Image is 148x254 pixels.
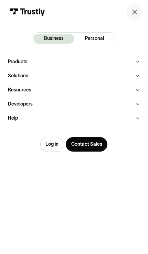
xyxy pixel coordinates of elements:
div: Solutions [8,73,140,79]
div: Help [8,115,18,121]
div: Developers [8,101,33,107]
a: Business [33,34,74,43]
img: Trustly Logo [10,8,45,15]
div: Log in [45,141,59,147]
div: Developers [8,101,140,107]
a: Personal [74,34,115,43]
div: Resources [8,87,31,93]
div: Contact Sales [71,141,102,147]
div: Products [8,59,28,65]
a: Contact Sales [66,137,107,151]
p: Business [44,35,64,42]
p: Personal [85,35,104,42]
div: Solutions [8,73,28,79]
div: Products [8,59,140,65]
div: Help [8,115,140,121]
div: Resources [8,87,140,93]
a: Log in [41,137,63,151]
